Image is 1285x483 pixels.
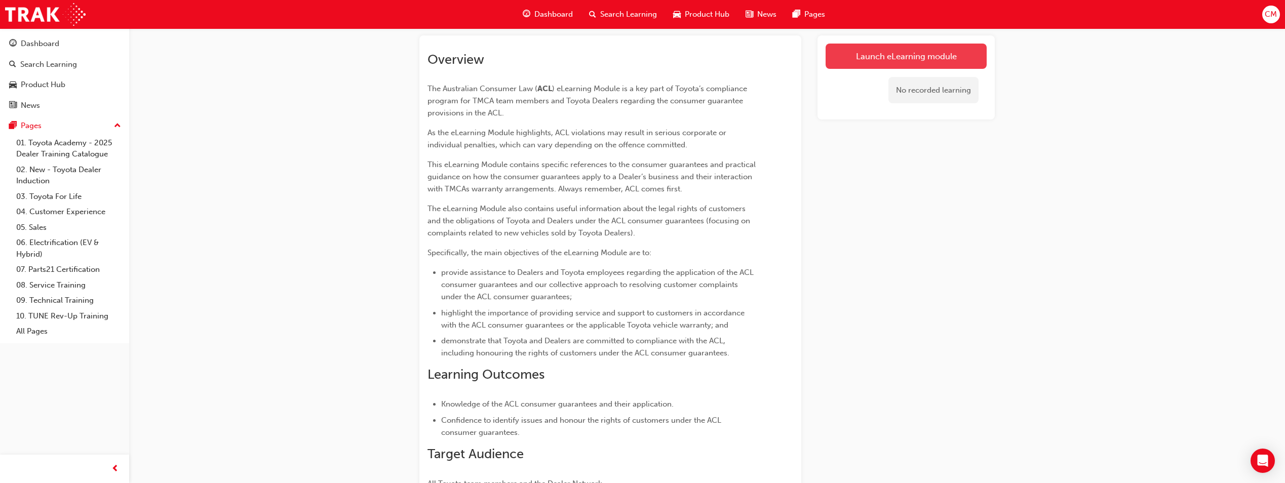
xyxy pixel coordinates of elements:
[427,248,651,257] span: Specifically, the main objectives of the eLearning Module are to:
[746,8,753,21] span: news-icon
[12,308,125,324] a: 10. TUNE Rev-Up Training
[20,59,77,70] div: Search Learning
[793,8,800,21] span: pages-icon
[12,293,125,308] a: 09. Technical Training
[537,84,552,93] span: ACL
[4,55,125,74] a: Search Learning
[4,116,125,135] button: Pages
[9,39,17,49] span: guage-icon
[441,336,729,357] span: demonstrate that Toyota and Dealers are committed to compliance with the ACL, including honouring...
[441,268,756,301] span: provide assistance to Dealers and Toyota employees regarding the application of the ACL consumer ...
[427,204,752,237] span: The eLearning Module also contains useful information about the legal rights of customers and the...
[4,96,125,115] a: News
[9,80,17,90] span: car-icon
[600,9,657,20] span: Search Learning
[21,120,42,132] div: Pages
[5,3,86,26] img: Trak
[441,399,674,409] span: Knowledge of the ACL consumer guarantees and their application.
[9,101,17,110] span: news-icon
[427,84,537,93] span: The Australian Consumer Law (
[12,220,125,235] a: 05. Sales
[1262,6,1280,23] button: CM
[427,367,544,382] span: Learning Outcomes
[9,60,16,69] span: search-icon
[4,34,125,53] a: Dashboard
[515,4,581,25] a: guage-iconDashboard
[441,308,747,330] span: highlight the importance of providing service and support to customers in accordance with the ACL...
[427,84,749,117] span: ) eLearning Module is a key part of Toyota’s compliance program for TMCA team members and Toyota ...
[1251,449,1275,473] div: Open Intercom Messenger
[21,79,65,91] div: Product Hub
[665,4,737,25] a: car-iconProduct Hub
[737,4,785,25] a: news-iconNews
[523,8,530,21] span: guage-icon
[427,52,484,67] span: Overview
[114,119,121,133] span: up-icon
[1265,9,1277,20] span: CM
[685,9,729,20] span: Product Hub
[427,160,758,193] span: This eLearning Module contains specific references to the consumer guarantees and practical guida...
[21,100,40,111] div: News
[12,324,125,339] a: All Pages
[12,162,125,189] a: 02. New - Toyota Dealer Induction
[111,463,119,475] span: prev-icon
[757,9,776,20] span: News
[12,277,125,293] a: 08. Service Training
[888,77,979,104] div: No recorded learning
[12,235,125,262] a: 06. Electrification (EV & Hybrid)
[581,4,665,25] a: search-iconSearch Learning
[804,9,825,20] span: Pages
[826,44,987,69] a: Launch eLearning module
[4,75,125,94] a: Product Hub
[441,416,723,437] span: Confidence to identify issues and honour the rights of customers under the ACL consumer guarantees.
[12,135,125,162] a: 01. Toyota Academy - 2025 Dealer Training Catalogue
[12,204,125,220] a: 04. Customer Experience
[12,262,125,277] a: 07. Parts21 Certification
[785,4,833,25] a: pages-iconPages
[427,446,524,462] span: Target Audience
[427,128,728,149] span: As the eLearning Module highlights, ACL violations may result in serious corporate or individual ...
[673,8,681,21] span: car-icon
[589,8,596,21] span: search-icon
[21,38,59,50] div: Dashboard
[9,122,17,131] span: pages-icon
[534,9,573,20] span: Dashboard
[12,189,125,205] a: 03. Toyota For Life
[4,32,125,116] button: DashboardSearch LearningProduct HubNews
